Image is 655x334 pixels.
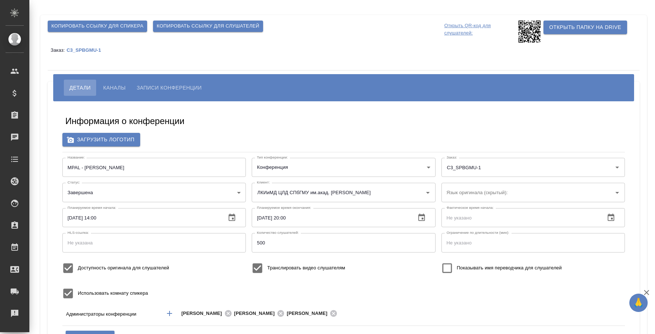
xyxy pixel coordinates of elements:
span: Копировать ссылку для слушателей [157,22,259,30]
div: Завершена [62,183,246,202]
span: Использовать комнату спикера [78,290,148,297]
span: Транслировать видео слушателям [267,264,345,272]
div: [PERSON_NAME] [181,309,234,318]
div: [PERSON_NAME] [287,309,339,318]
span: Показывать имя переводчика для слушателей [457,264,562,272]
button: Open [423,188,433,198]
input: Не указано [252,208,410,227]
span: 🙏 [632,295,645,311]
p: Заказ: [51,47,66,53]
button: Open [571,313,572,314]
span: [PERSON_NAME] [181,310,226,317]
span: Доступность оригинала для слушателей [78,264,169,272]
span: Детали [69,83,91,92]
p: Открыть QR-код для слушателей: [444,21,517,43]
p: Администраторы конференции [66,311,159,318]
span: Загрузить логотип [68,135,134,144]
button: Open [612,162,622,173]
input: Не указано [441,208,599,227]
input: Не указано [62,208,220,227]
button: Open [612,188,622,198]
label: Загрузить логотип [62,133,140,146]
button: Добавить менеджера [161,305,178,322]
div: [PERSON_NAME] [234,309,287,318]
span: Открыть папку на Drive [549,23,621,32]
button: Открыть папку на Drive [543,21,627,34]
a: C3_SPBGMU-1 [66,47,106,53]
span: [PERSON_NAME] [287,310,332,317]
span: Каналы [103,83,125,92]
span: [PERSON_NAME] [234,310,279,317]
button: Копировать ссылку для слушателей [153,21,263,32]
input: Не указано [441,233,625,252]
h5: Информация о конференции [65,115,185,127]
input: Не указана [62,233,246,252]
div: Конференция [252,158,435,177]
span: Копировать ссылку для спикера [51,22,143,30]
input: Не указан [62,158,246,177]
input: Не указано [252,233,435,252]
span: Записи конференции [137,83,201,92]
button: 🙏 [629,294,648,312]
button: Копировать ссылку для спикера [48,21,147,32]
